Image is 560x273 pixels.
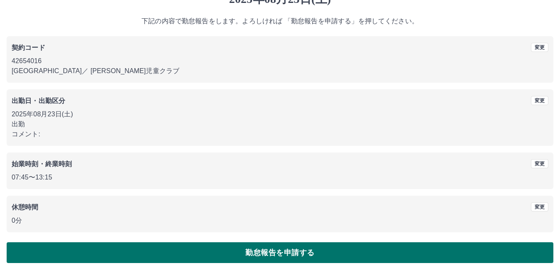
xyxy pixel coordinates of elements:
[7,242,553,263] button: 勤怠報告を申請する
[12,66,548,76] p: [GEOGRAPHIC_DATA] ／ [PERSON_NAME]児童クラブ
[12,160,72,167] b: 始業時刻・終業時刻
[12,216,548,226] p: 0分
[12,56,548,66] p: 42654016
[7,16,553,26] p: 下記の内容で勤怠報告をします。よろしければ 「勤怠報告を申請する」を押してください。
[12,204,39,211] b: 休憩時間
[531,43,548,52] button: 変更
[12,44,45,51] b: 契約コード
[12,119,548,129] p: 出勤
[531,96,548,105] button: 変更
[12,129,548,139] p: コメント:
[12,172,548,182] p: 07:45 〜 13:15
[531,202,548,212] button: 変更
[12,97,65,104] b: 出勤日・出勤区分
[12,109,548,119] p: 2025年08月23日(土)
[531,159,548,168] button: 変更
